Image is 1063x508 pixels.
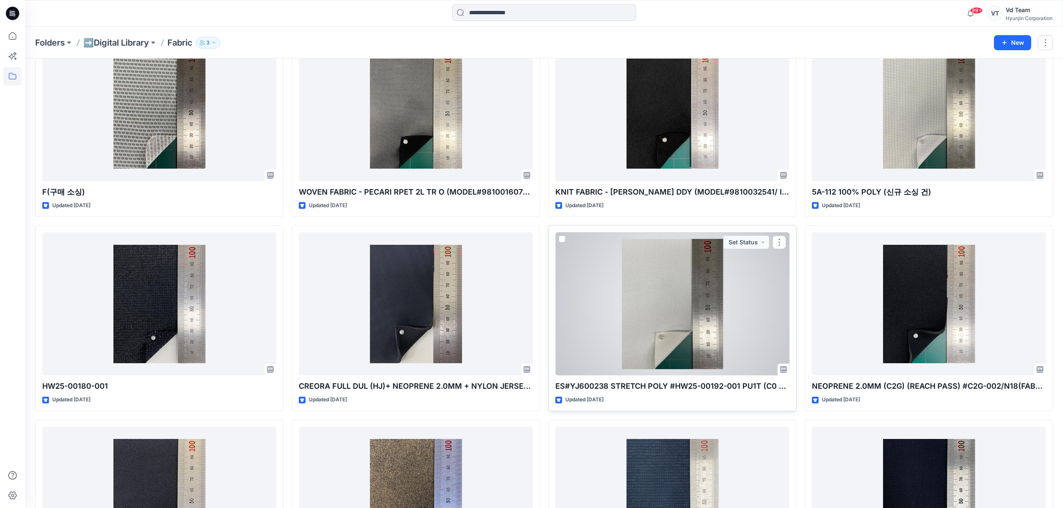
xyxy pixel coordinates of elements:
a: HW25-00180-001 [42,232,276,375]
button: 3 [196,37,220,49]
p: Updated [DATE] [822,395,860,404]
div: Vd Team [1006,5,1053,15]
button: New [994,35,1031,50]
div: VT [987,6,1002,21]
a: ➡️Digital Library [83,37,149,49]
p: 3 [206,38,210,47]
a: KNIT FABRIC - CLARKSON DDY (MODEL#9810032541/ ITEM#4769700) (POLY) [555,38,789,181]
div: Hyunjin Corporation [1006,15,1053,21]
p: Updated [DATE] [52,201,90,210]
p: HW25-00180-001 [42,380,276,392]
a: F(구매 소싱) [42,38,276,181]
a: CREORA FULL DUL (HJ)+ NEOPRENE 2.0MM + NYLON JERSEY(N18)(VT) (ORIGINAL RUBBER) [299,232,533,375]
p: Updated [DATE] [822,201,860,210]
p: Updated [DATE] [309,395,347,404]
p: CREORA FULL DUL (HJ)+ NEOPRENE 2.0MM + NYLON JERSEY(N18)([GEOGRAPHIC_DATA]) (ORIGINAL RUBBER) [299,380,533,392]
span: 99+ [970,7,983,14]
a: 5A-112 100% POLY (신규 소싱 건) [812,38,1046,181]
p: Updated [DATE] [565,201,603,210]
p: Updated [DATE] [52,395,90,404]
a: NEOPRENE 2.0MM (C2G) (REACH PASS) #C2G-002/N18(FABRIC:NYLON100%)(ORIGINAL RUBBER) (E, M.A) [812,232,1046,375]
p: Updated [DATE] [565,395,603,404]
a: Folders [35,37,65,49]
p: NEOPRENE 2.0MM (C2G) (REACH PASS) #C2G-002/N18(FABRIC:NYLON100%)(ORIGINAL RUBBER) (E, M.A) [812,380,1046,392]
p: ES#YJ600238 STRETCH POLY #HW25-00192-001 PU1T (C0 DWR) (GSM) [555,380,789,392]
p: WOVEN FABRIC - PECARI RPET 2L TR O (MODEL#9810016070/ITEM#4592091) (POLY) (WRC0) [299,186,533,198]
p: Fabric [167,37,193,49]
p: KNIT FABRIC - [PERSON_NAME] DDY (MODEL#9810032541/ ITEM#4769700) (POLY) [555,186,789,198]
p: F(구매 소싱) [42,186,276,198]
p: Updated [DATE] [309,201,347,210]
p: 5A-112 100% POLY (신규 소싱 건) [812,186,1046,198]
a: ES#YJ600238 STRETCH POLY #HW25-00192-001 PU1T (C0 DWR) (GSM) [555,232,789,375]
a: WOVEN FABRIC - PECARI RPET 2L TR O (MODEL#9810016070/ITEM#4592091) (POLY) (WRC0) [299,38,533,181]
